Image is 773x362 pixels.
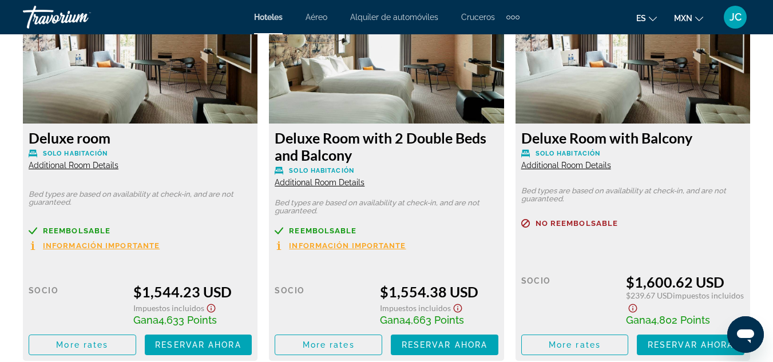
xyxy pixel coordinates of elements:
button: More rates [521,335,629,355]
button: More rates [29,335,136,355]
button: Extra navigation items [506,8,520,26]
a: Alquiler de automóviles [350,13,438,22]
span: MXN [674,14,692,23]
span: Reservar ahora [402,340,487,349]
div: Socio [275,283,371,326]
button: Reservar ahora [391,335,498,355]
button: Change currency [674,10,703,26]
button: Reservar ahora [637,335,744,355]
a: Travorium [23,2,137,32]
span: Impuestos incluidos [380,303,451,313]
span: Gana [626,314,651,326]
p: Bed types are based on availability at check-in, and are not guaranteed. [275,199,498,215]
span: More rates [549,340,601,349]
span: Additional Room Details [275,178,364,187]
span: Reembolsable [289,227,356,234]
span: Información importante [43,242,160,249]
span: Impuestos incluidos [673,291,744,300]
span: More rates [303,340,355,349]
div: $1,554.38 USD [380,283,498,300]
span: Impuestos incluidos [133,303,204,313]
div: $1,544.23 USD [133,283,252,300]
a: Aéreo [306,13,327,22]
p: Bed types are based on availability at check-in, and are not guaranteed. [29,190,252,206]
span: 4,663 Points [405,314,464,326]
a: Hoteles [254,13,283,22]
a: Reembolsable [275,226,498,235]
span: 4,633 Points [158,314,217,326]
div: Socio [521,273,617,326]
h3: Deluxe Room with 2 Double Beds and Balcony [275,129,498,164]
span: Reservar ahora [155,340,241,349]
span: Reembolsable [43,227,110,234]
button: User Menu [720,5,750,29]
a: Cruceros [461,13,495,22]
button: Change language [636,10,657,26]
button: More rates [275,335,382,355]
span: Solo habitación [289,167,354,174]
h3: Deluxe room [29,129,252,146]
a: Reembolsable [29,226,252,235]
p: Bed types are based on availability at check-in, and are not guaranteed. [521,187,744,203]
span: es [636,14,646,23]
span: Solo habitación [536,150,601,157]
iframe: Botón para iniciar la ventana de mensajería [727,316,764,353]
span: Reservar ahora [648,340,734,349]
span: JC [730,11,742,23]
button: Información importante [275,241,406,250]
span: More rates [56,340,108,349]
span: Gana [380,314,405,326]
span: $239.67 USD [626,291,673,300]
div: Socio [29,283,125,326]
h3: Deluxe Room with Balcony [521,129,744,146]
button: Información importante [29,241,160,250]
button: Show Taxes and Fees disclaimer [626,300,640,313]
span: Gana [133,314,158,326]
span: Additional Room Details [29,161,118,170]
span: Solo habitación [43,150,108,157]
div: $1,600.62 USD [626,273,744,291]
button: Show Taxes and Fees disclaimer [451,300,465,313]
button: Reservar ahora [145,335,252,355]
span: Additional Room Details [521,161,611,170]
span: Información importante [289,242,406,249]
span: No reembolsable [536,220,619,227]
button: Show Taxes and Fees disclaimer [204,300,218,313]
span: 4,802 Points [651,314,710,326]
